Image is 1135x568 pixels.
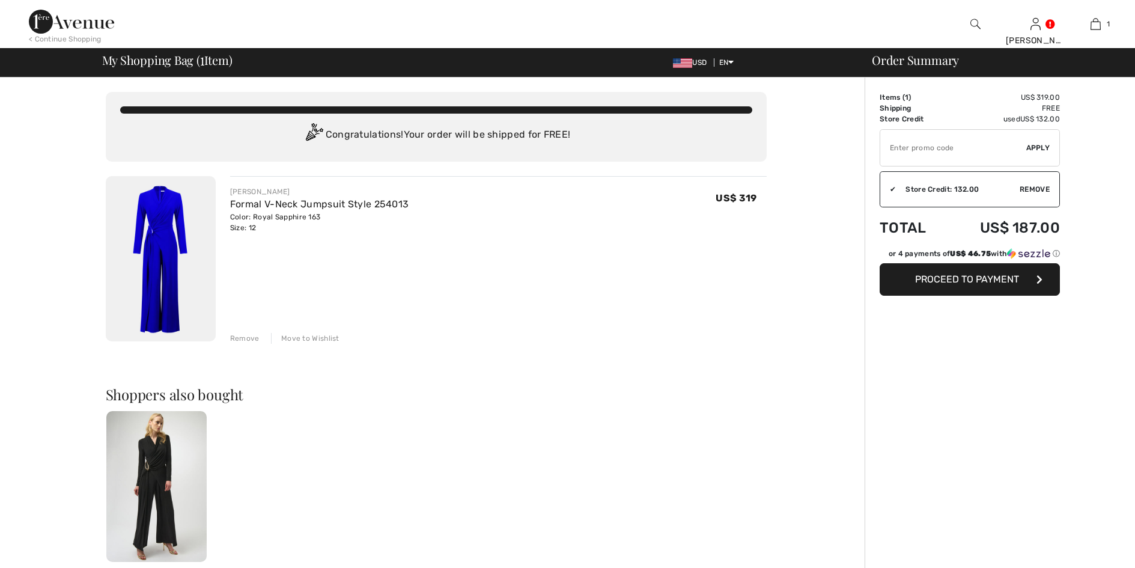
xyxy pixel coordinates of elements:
[915,273,1019,285] span: Proceed to Payment
[1091,17,1101,31] img: My Bag
[106,387,767,402] h2: Shoppers also bought
[946,103,1060,114] td: Free
[1007,248,1050,259] img: Sezzle
[673,58,711,67] span: USD
[200,51,204,67] span: 1
[880,248,1060,263] div: or 4 payments ofUS$ 46.75withSezzle Click to learn more about Sezzle
[880,103,946,114] td: Shipping
[889,248,1060,259] div: or 4 payments of with
[880,114,946,124] td: Store Credit
[970,17,981,31] img: search the website
[1020,184,1050,195] span: Remove
[230,186,409,197] div: [PERSON_NAME]
[120,123,752,147] div: Congratulations! Your order will be shipped for FREE!
[230,212,409,233] div: Color: Royal Sapphire 163 Size: 12
[946,92,1060,103] td: US$ 319.00
[946,207,1060,248] td: US$ 187.00
[230,333,260,344] div: Remove
[1030,17,1041,31] img: My Info
[302,123,326,147] img: Congratulation2.svg
[880,92,946,103] td: Items ( )
[1026,142,1050,153] span: Apply
[880,130,1026,166] input: Promo code
[106,176,216,341] img: Formal V-Neck Jumpsuit Style 254013
[1020,115,1060,123] span: US$ 132.00
[230,198,409,210] a: Formal V-Neck Jumpsuit Style 254013
[106,411,207,562] img: Formal V-Neck Jumpsuit Style 254013
[880,184,896,195] div: ✔
[29,10,114,34] img: 1ère Avenue
[29,34,102,44] div: < Continue Shopping
[271,333,339,344] div: Move to Wishlist
[857,54,1128,66] div: Order Summary
[1030,18,1041,29] a: Sign In
[1006,34,1065,47] div: [PERSON_NAME]
[673,58,692,68] img: US Dollar
[102,54,233,66] span: My Shopping Bag ( Item)
[905,93,908,102] span: 1
[880,263,1060,296] button: Proceed to Payment
[880,207,946,248] td: Total
[950,249,991,258] span: US$ 46.75
[1066,17,1125,31] a: 1
[1107,19,1110,29] span: 1
[896,184,1020,195] div: Store Credit: 132.00
[716,192,756,204] span: US$ 319
[719,58,734,67] span: EN
[946,114,1060,124] td: used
